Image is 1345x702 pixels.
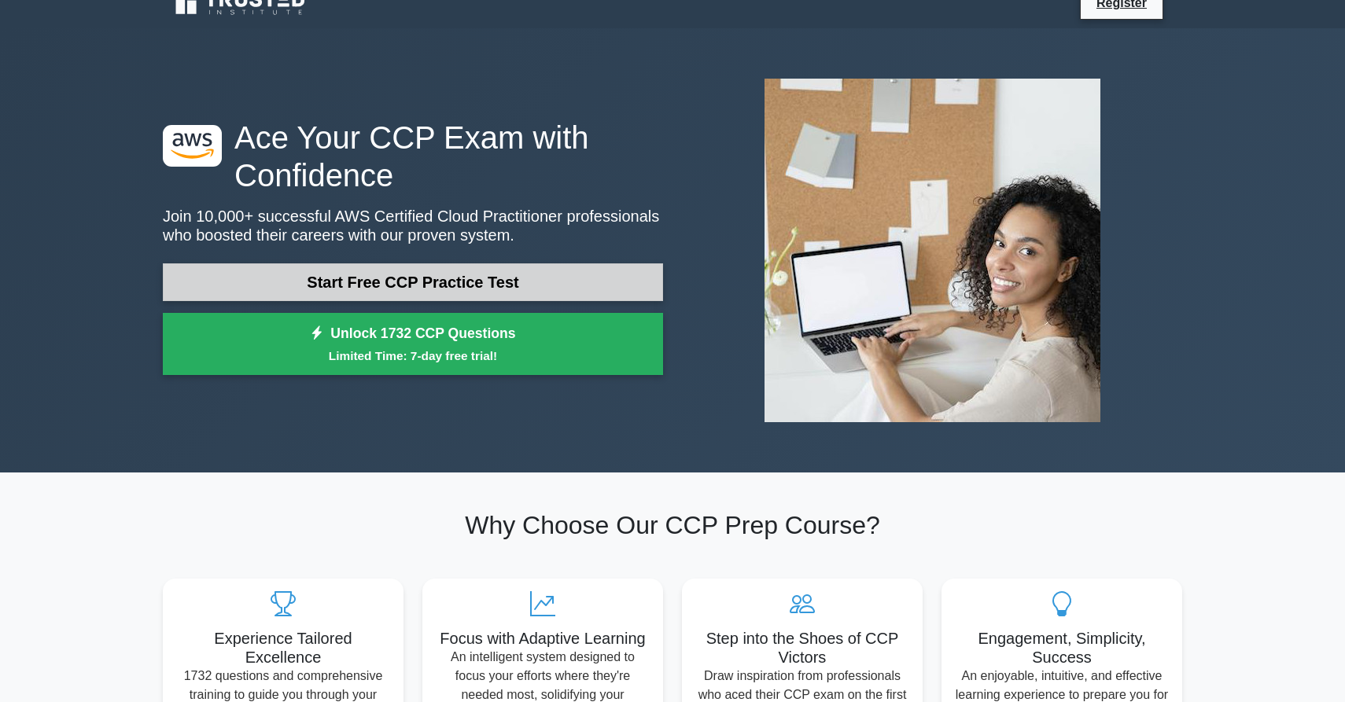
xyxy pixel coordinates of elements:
h5: Step into the Shoes of CCP Victors [695,629,910,667]
h5: Engagement, Simplicity, Success [954,629,1170,667]
h5: Experience Tailored Excellence [175,629,391,667]
h1: Ace Your CCP Exam with Confidence [163,119,663,194]
h2: Why Choose Our CCP Prep Course? [163,510,1182,540]
h5: Focus with Adaptive Learning [435,629,650,648]
p: Join 10,000+ successful AWS Certified Cloud Practitioner professionals who boosted their careers ... [163,207,663,244]
small: Limited Time: 7-day free trial! [182,347,643,365]
a: Start Free CCP Practice Test [163,263,663,301]
a: Unlock 1732 CCP QuestionsLimited Time: 7-day free trial! [163,313,663,376]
